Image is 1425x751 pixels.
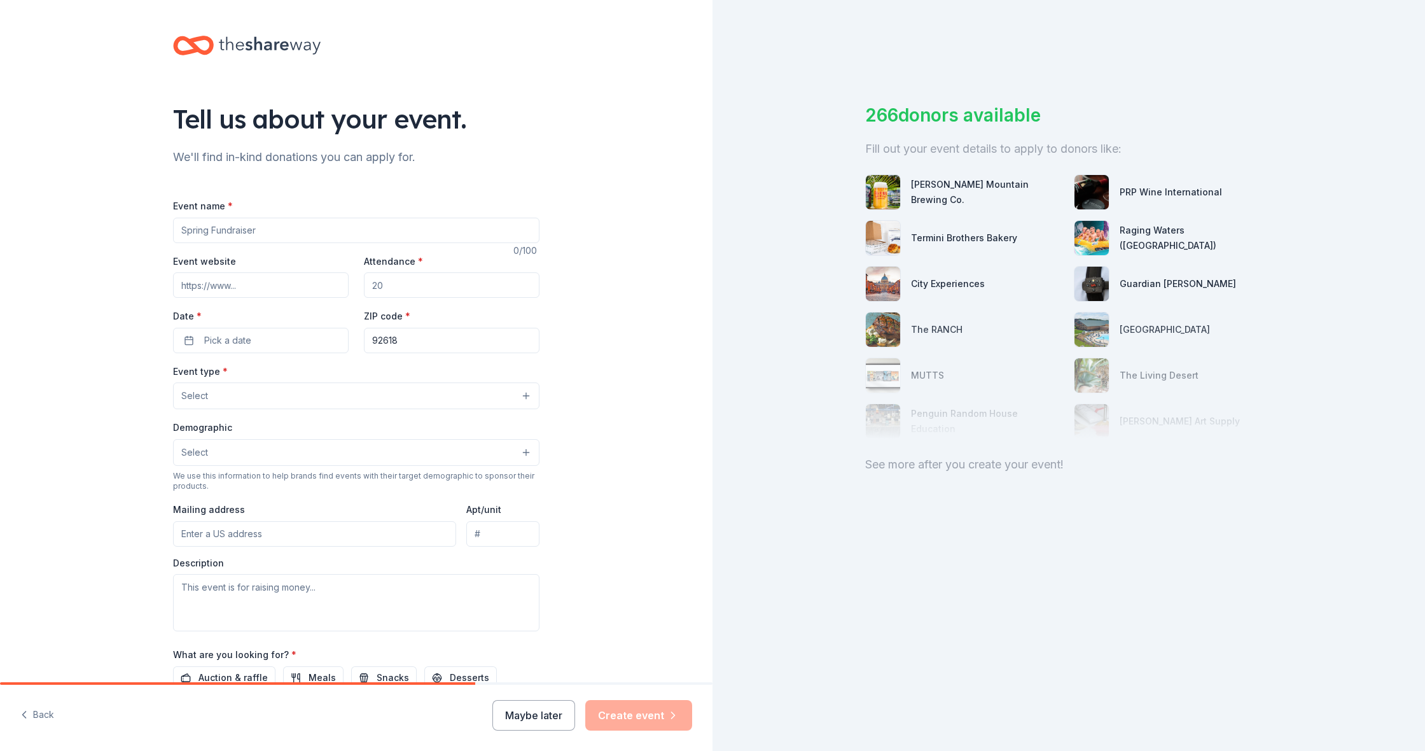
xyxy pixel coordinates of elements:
button: Pick a date [173,328,349,353]
div: City Experiences [911,276,985,291]
label: ZIP code [364,310,410,323]
button: Maybe later [492,700,575,731]
button: Desserts [424,666,497,689]
button: Select [173,439,539,466]
div: Raging Waters ([GEOGRAPHIC_DATA]) [1120,223,1272,253]
label: Description [173,557,224,570]
img: photo for Figueroa Mountain Brewing Co. [866,175,900,209]
div: We use this information to help brands find events with their target demographic to sponsor their... [173,471,539,491]
div: See more after you create your event! [865,454,1272,475]
div: 266 donors available [865,102,1272,129]
img: photo for City Experiences [866,267,900,301]
div: Fill out your event details to apply to donors like: [865,139,1272,159]
div: Guardian [PERSON_NAME] [1120,276,1236,291]
button: Select [173,383,539,409]
img: photo for Guardian Angel Device [1074,267,1109,301]
label: Event website [173,255,236,268]
button: Auction & raffle [173,666,275,689]
input: 12345 (U.S. only) [364,328,539,353]
input: 20 [364,272,539,298]
input: Spring Fundraiser [173,218,539,243]
span: Select [181,388,208,404]
label: Event name [173,200,233,213]
span: Snacks [377,670,409,685]
img: photo for PRP Wine International [1074,175,1109,209]
span: Auction & raffle [198,670,268,685]
label: What are you looking for? [173,649,296,661]
input: https://www... [173,272,349,298]
div: [PERSON_NAME] Mountain Brewing Co. [911,177,1064,207]
label: Apt/unit [466,503,501,516]
div: PRP Wine International [1120,185,1222,200]
div: We'll find in-kind donations you can apply for. [173,147,539,167]
span: Desserts [450,670,489,685]
label: Date [173,310,349,323]
label: Mailing address [173,503,245,516]
div: Tell us about your event. [173,101,539,137]
img: photo for Termini Brothers Bakery [866,221,900,255]
div: Termini Brothers Bakery [911,230,1017,246]
span: Pick a date [204,333,251,348]
label: Event type [173,365,228,378]
span: Select [181,445,208,460]
span: Meals [309,670,336,685]
input: # [466,521,539,547]
input: Enter a US address [173,521,456,547]
label: Demographic [173,421,232,434]
button: Snacks [351,666,417,689]
img: photo for Raging Waters (Los Angeles) [1074,221,1109,255]
button: Meals [283,666,344,689]
label: Attendance [364,255,423,268]
div: 0 /100 [513,243,539,258]
button: Back [20,702,54,729]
